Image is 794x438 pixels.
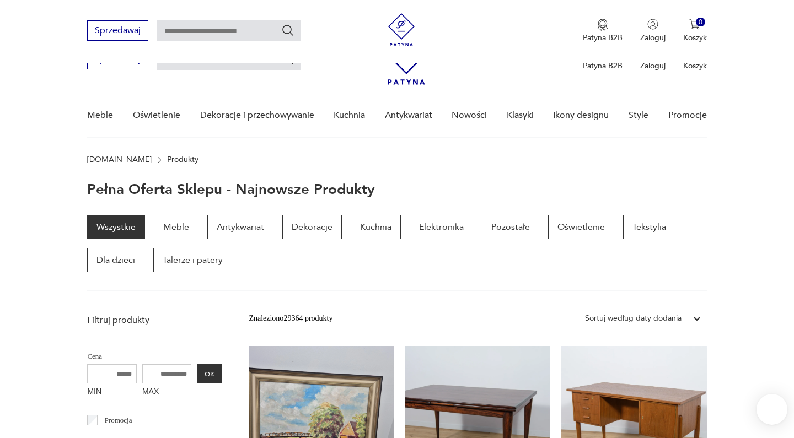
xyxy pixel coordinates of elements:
a: Pozostałe [482,215,539,239]
a: Promocje [668,94,707,137]
p: Koszyk [683,33,707,43]
a: Nowości [452,94,487,137]
p: Produkty [167,155,198,164]
button: Sprzedawaj [87,20,148,41]
a: Kuchnia [351,215,401,239]
a: Dekoracje [282,215,342,239]
a: [DOMAIN_NAME] [87,155,152,164]
img: Ikona koszyka [689,19,700,30]
button: 0Koszyk [683,19,707,43]
p: Zaloguj [640,61,666,71]
a: Meble [87,94,113,137]
a: Ikony designu [553,94,609,137]
a: Style [629,94,648,137]
a: Ikona medaluPatyna B2B [583,19,623,43]
a: Klasyki [507,94,534,137]
a: Antykwariat [385,94,432,137]
a: Meble [154,215,198,239]
h1: Pełna oferta sklepu - najnowsze produkty [87,182,375,197]
p: Promocja [105,414,132,426]
a: Elektronika [410,215,473,239]
a: Talerze i patery [153,248,232,272]
img: Patyna - sklep z meblami i dekoracjami vintage [385,13,418,46]
a: Oświetlenie [133,94,180,137]
iframe: Smartsupp widget button [757,394,787,425]
p: Patyna B2B [583,33,623,43]
a: Antykwariat [207,215,273,239]
img: Ikonka użytkownika [647,19,658,30]
div: Sortuj według daty dodania [585,312,682,325]
button: Zaloguj [640,19,666,43]
a: Sprzedawaj [87,56,148,64]
label: MIN [87,383,137,401]
p: Filtruj produkty [87,314,222,326]
p: Cena [87,350,222,363]
a: Kuchnia [334,94,365,137]
a: Wszystkie [87,215,145,239]
a: Oświetlenie [548,215,614,239]
p: Patyna B2B [583,61,623,71]
button: OK [197,364,222,383]
a: Sprzedawaj [87,28,148,35]
img: Ikona medalu [597,19,608,31]
button: Szukaj [281,24,294,37]
a: Tekstylia [623,215,675,239]
label: MAX [142,383,192,401]
div: Znaleziono 29364 produkty [249,312,332,325]
button: Patyna B2B [583,19,623,43]
div: 0 [696,18,705,27]
a: Dla dzieci [87,248,144,272]
a: Dekoracje i przechowywanie [200,94,314,137]
p: Zaloguj [640,33,666,43]
p: Koszyk [683,61,707,71]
